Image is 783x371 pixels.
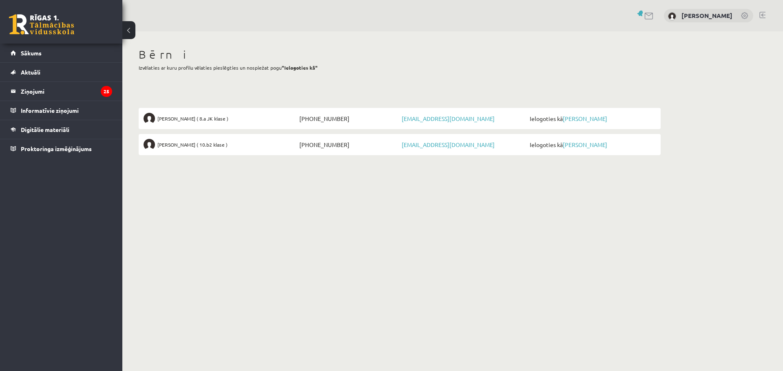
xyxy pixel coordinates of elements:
span: Ielogoties kā [528,139,656,150]
span: Proktoringa izmēģinājums [21,145,92,152]
a: Aktuāli [11,63,112,81]
img: Iveta Ozola [668,12,676,20]
span: [PERSON_NAME] ( 8.a JK klase ) [157,113,228,124]
a: Digitālie materiāli [11,120,112,139]
span: Aktuāli [21,68,40,76]
legend: Informatīvie ziņojumi [21,101,112,120]
a: [PERSON_NAME] [563,115,607,122]
a: [EMAIL_ADDRESS][DOMAIN_NAME] [402,115,495,122]
img: Ričards Ozols [144,113,155,124]
p: Izvēlaties ar kuru profilu vēlaties pieslēgties un nospiežat pogu [139,64,661,71]
span: [PHONE_NUMBER] [297,139,400,150]
a: Informatīvie ziņojumi [11,101,112,120]
h1: Bērni [139,48,661,61]
b: "Ielogoties kā" [282,64,318,71]
span: [PHONE_NUMBER] [297,113,400,124]
a: [PERSON_NAME] [563,141,607,148]
legend: Ziņojumi [21,82,112,101]
span: Sākums [21,49,42,57]
i: 25 [101,86,112,97]
a: [EMAIL_ADDRESS][DOMAIN_NAME] [402,141,495,148]
span: Ielogoties kā [528,113,656,124]
a: Sākums [11,44,112,62]
a: Rīgas 1. Tālmācības vidusskola [9,14,74,35]
a: Proktoringa izmēģinājums [11,139,112,158]
img: Roberts Ozols [144,139,155,150]
a: Ziņojumi25 [11,82,112,101]
span: [PERSON_NAME] ( 10.b2 klase ) [157,139,228,150]
span: Digitālie materiāli [21,126,69,133]
a: [PERSON_NAME] [681,11,732,20]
